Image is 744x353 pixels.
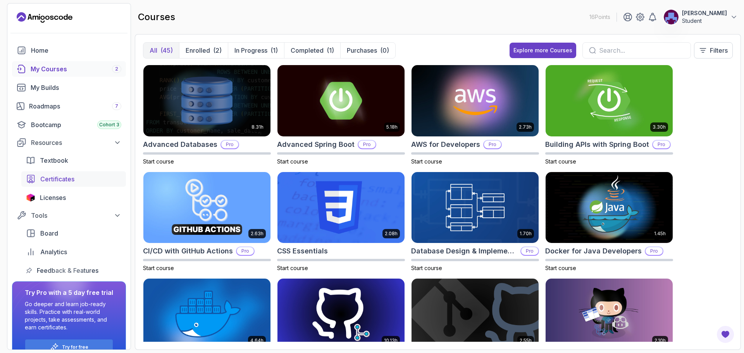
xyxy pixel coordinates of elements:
button: Enrolled(2) [179,43,228,58]
button: All(45) [143,43,179,58]
span: Start course [277,158,308,165]
div: (1) [327,46,334,55]
h2: CSS Essentials [277,246,328,257]
span: Licenses [40,193,66,202]
a: board [21,226,126,241]
a: analytics [21,244,126,260]
p: 2.10h [654,338,666,344]
span: 7 [115,103,118,109]
p: Pro [358,141,375,148]
a: roadmaps [12,98,126,114]
a: courses [12,61,126,77]
button: In Progress(1) [228,43,284,58]
img: Docker for Java Developers card [546,172,673,243]
h2: AWS for Developers [411,139,480,150]
button: user profile image[PERSON_NAME]Student [663,9,738,25]
img: jetbrains icon [26,194,35,201]
p: Purchases [347,46,377,55]
p: 2.73h [519,124,532,130]
img: Git & GitHub Fundamentals card [412,279,539,350]
img: Advanced Databases card [143,65,270,136]
a: bootcamp [12,117,126,133]
p: Pro [646,247,663,255]
p: 8.31h [251,124,263,130]
a: home [12,43,126,58]
h2: Database Design & Implementation [411,246,517,257]
span: Feedback & Features [37,266,98,275]
p: Completed [291,46,324,55]
div: Explore more Courses [513,46,572,54]
button: Purchases(0) [340,43,395,58]
div: My Builds [31,83,121,92]
p: 2.08h [385,231,398,237]
span: Board [40,229,58,238]
h2: courses [138,11,175,23]
a: certificates [21,171,126,187]
h2: CI/CD with GitHub Actions [143,246,233,257]
button: Explore more Courses [510,43,576,58]
p: Go deeper and learn job-ready skills. Practice with real-world projects, take assessments, and ea... [25,300,113,331]
div: (0) [380,46,389,55]
p: 16 Points [589,13,610,21]
span: Start course [545,158,576,165]
button: Completed(1) [284,43,340,58]
p: Enrolled [186,46,210,55]
p: Pro [653,141,670,148]
img: user profile image [664,10,679,24]
img: Database Design & Implementation card [412,172,539,243]
a: Landing page [17,11,72,24]
span: Start course [143,158,174,165]
div: (2) [213,46,222,55]
a: feedback [21,263,126,278]
p: Pro [237,247,254,255]
img: CI/CD with GitHub Actions card [143,172,270,243]
p: Pro [221,141,238,148]
h2: Docker for Java Developers [545,246,642,257]
p: 5.18h [386,124,398,130]
p: In Progress [234,46,267,55]
div: Tools [31,211,121,220]
div: Resources [31,138,121,147]
span: Start course [143,265,174,271]
p: Pro [521,247,538,255]
span: Start course [545,265,576,271]
p: Student [682,17,727,25]
div: (45) [160,46,173,55]
span: Start course [277,265,308,271]
img: Advanced Spring Boot card [277,65,405,136]
span: Textbook [40,156,68,165]
img: Git for Professionals card [277,279,405,350]
h2: Advanced Databases [143,139,217,150]
div: (1) [270,46,278,55]
img: CSS Essentials card [277,172,405,243]
span: Certificates [40,174,74,184]
a: licenses [21,190,126,205]
img: Docker For Professionals card [143,279,270,350]
p: 2.55h [520,338,532,344]
button: Open Feedback Button [716,325,735,344]
p: 1.45h [654,231,666,237]
button: Resources [12,136,126,150]
span: Start course [411,158,442,165]
div: My Courses [31,64,121,74]
img: Building APIs with Spring Boot card [546,65,673,136]
span: Cohort 3 [99,122,119,128]
p: Filters [710,46,728,55]
p: 4.64h [250,338,263,344]
img: AWS for Developers card [412,65,539,136]
a: textbook [21,153,126,168]
a: Try for free [62,344,88,350]
div: Home [31,46,121,55]
span: Start course [411,265,442,271]
p: Pro [484,141,501,148]
button: Filters [694,42,733,59]
p: 3.30h [653,124,666,130]
p: 1.70h [520,231,532,237]
p: All [150,46,157,55]
p: 2.63h [251,231,263,237]
span: 2 [115,66,118,72]
div: Bootcamp [31,120,121,129]
img: GitHub Toolkit card [546,279,673,350]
